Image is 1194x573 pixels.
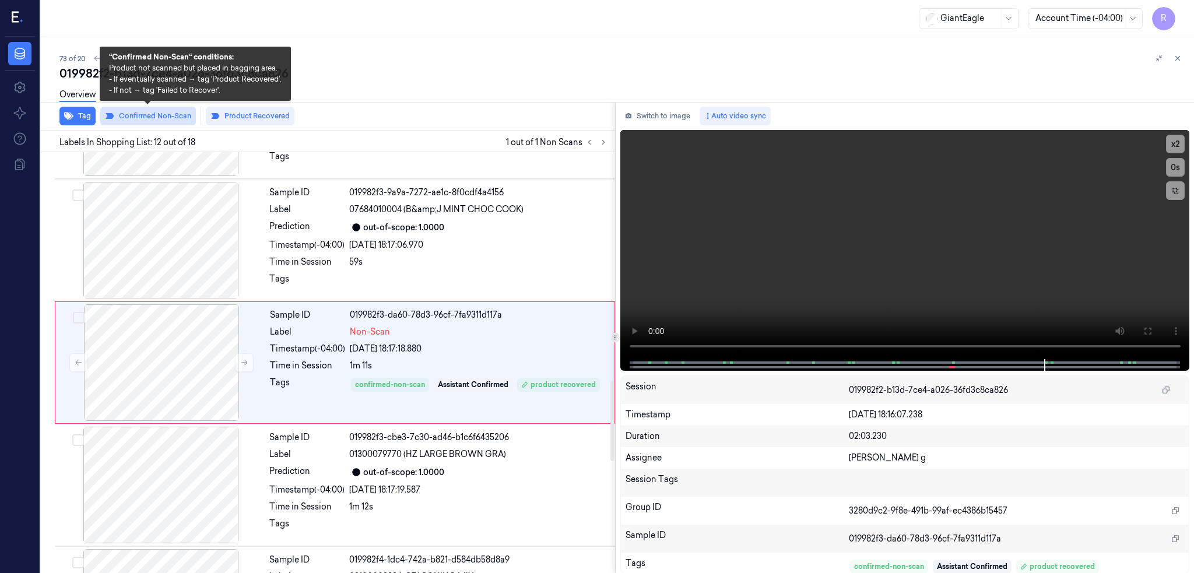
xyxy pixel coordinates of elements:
[72,557,84,568] button: Select row
[355,379,425,390] div: confirmed-non-scan
[350,309,607,321] div: 019982f3-da60-78d3-96cf-7fa9311d117a
[620,107,695,125] button: Switch to image
[626,501,849,520] div: Group ID
[1166,135,1185,153] button: x2
[626,409,849,421] div: Timestamp
[506,135,610,149] span: 1 out of 1 Non Scans
[1152,7,1175,30] button: R
[270,326,345,338] div: Label
[269,187,345,199] div: Sample ID
[937,561,1007,572] div: Assistant Confirmed
[349,431,608,444] div: 019982f3-cbe3-7c30-ad46-b1c6f6435206
[626,430,849,442] div: Duration
[350,360,607,372] div: 1m 11s
[59,136,195,149] span: Labels In Shopping List: 12 out of 18
[363,222,444,234] div: out-of-scope: 1.0000
[349,187,608,199] div: 019982f3-9a9a-7272-ae1c-8f0cdf4a4156
[350,343,607,355] div: [DATE] 18:17:18.880
[59,54,86,64] span: 73 of 20
[270,377,345,410] div: Tags
[270,360,345,372] div: Time in Session
[269,273,345,291] div: Tags
[849,384,1008,396] span: 019982f2-b13d-7ce4-a026-36fd3c8ca826
[849,452,1184,464] div: [PERSON_NAME] g
[849,430,1184,442] div: 02:03.230
[72,434,84,446] button: Select row
[59,89,96,102] a: Overview
[363,466,444,479] div: out-of-scope: 1.0000
[349,501,608,513] div: 1m 12s
[1166,158,1185,177] button: 0s
[269,518,345,536] div: Tags
[269,239,345,251] div: Timestamp (-04:00)
[349,484,608,496] div: [DATE] 18:17:19.587
[1020,561,1095,572] div: product recovered
[269,256,345,268] div: Time in Session
[269,484,345,496] div: Timestamp (-04:00)
[350,326,390,338] span: Non-Scan
[626,529,849,548] div: Sample ID
[269,554,345,566] div: Sample ID
[849,533,1001,545] span: 019982f3-da60-78d3-96cf-7fa9311d117a
[269,431,345,444] div: Sample ID
[59,65,1185,82] div: 019982f2-b13d-7ce4-a026-36fd3c8ca826
[100,107,196,125] button: Confirmed Non-Scan
[73,312,85,324] button: Select row
[849,505,1007,517] span: 3280d9c2-9f8e-491b-99af-ec4386b15457
[269,465,345,479] div: Prediction
[206,107,294,125] button: Product Recovered
[269,203,345,216] div: Label
[269,150,345,169] div: Tags
[521,379,596,390] div: product recovered
[59,107,96,125] button: Tag
[349,203,524,216] span: 07684010004 (B&amp;J MINT CHOC COOK)
[438,379,508,390] div: Assistant Confirmed
[626,381,849,399] div: Session
[349,256,608,268] div: 59s
[349,239,608,251] div: [DATE] 18:17:06.970
[849,409,1184,421] div: [DATE] 18:16:07.238
[626,473,849,492] div: Session Tags
[269,448,345,460] div: Label
[700,107,771,125] button: Auto video sync
[349,448,506,460] span: 01300079770 (HZ LARGE BROWN GRA)
[854,561,924,572] div: confirmed-non-scan
[349,554,608,566] div: 019982f4-1dc4-742a-b821-d584db58d8a9
[72,189,84,201] button: Select row
[269,501,345,513] div: Time in Session
[270,309,345,321] div: Sample ID
[626,452,849,464] div: Assignee
[269,220,345,234] div: Prediction
[270,343,345,355] div: Timestamp (-04:00)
